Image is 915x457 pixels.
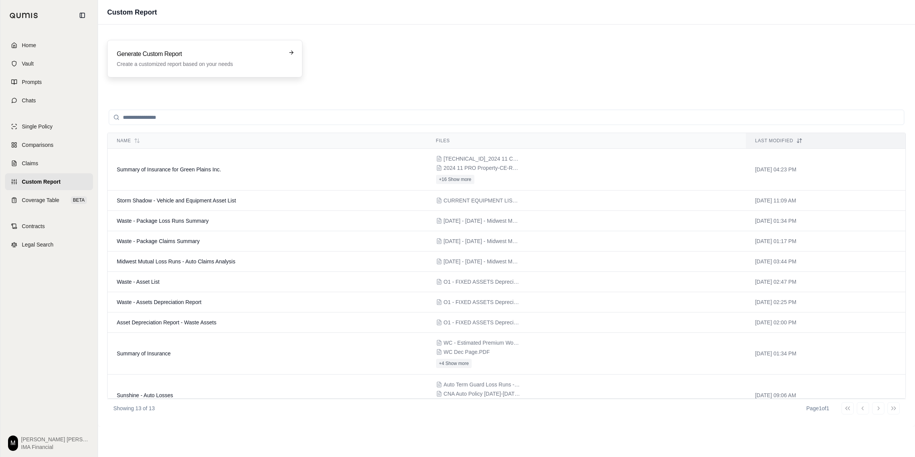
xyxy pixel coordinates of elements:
[22,41,36,49] span: Home
[746,292,905,312] td: [DATE] 02:25 PM
[22,178,60,186] span: Custom Report
[5,74,93,90] a: Prompts
[22,159,38,167] span: Claims
[117,279,160,285] span: Waste - Asset List
[5,155,93,172] a: Claims
[113,404,155,412] p: Showing 13 of 13
[8,436,18,451] div: M
[746,272,905,292] td: [DATE] 02:47 PM
[117,166,221,173] span: Summary of Insurance for Green Plains Inc.
[755,138,896,144] div: Last modified
[444,390,520,398] span: CNA Auto Policy 5.10.23-5.10.24.pdf
[5,37,93,54] a: Home
[76,9,88,21] button: Collapse sidebar
[71,196,87,204] span: BETA
[5,136,93,153] a: Comparisons
[5,218,93,235] a: Contracts
[22,78,42,86] span: Prompts
[444,339,520,347] span: WC - Estimated Premium Worksheet Policy Issuance.PDF
[22,97,36,104] span: Chats
[117,197,236,204] span: Storm Shadow - Vehicle and Equipment Asset List
[117,49,282,59] h3: Generate Custom Report
[427,133,746,149] th: Files
[806,404,829,412] div: Page 1 of 1
[444,217,520,225] span: 2020 - 2025 - Midwest Mutual Loss Runs (Artisan Contractor & Auto).pdf
[22,196,59,204] span: Coverage Table
[117,138,418,144] div: Name
[444,298,520,306] span: O1 - FIXED ASSETS Depreciation Report as of June 2024 (1).pdf
[444,155,520,163] span: 29.2.6.2_2024 11 CGL POL.pdf
[22,60,34,67] span: Vault
[5,192,93,209] a: Coverage TableBETA
[5,55,93,72] a: Vault
[444,278,520,286] span: O1 - FIXED ASSETS Depreciation Report as of June 2024 (1).pdf
[746,312,905,333] td: [DATE] 02:00 PM
[746,375,905,416] td: [DATE] 09:06 AM
[444,258,520,265] span: 2020 - 2025 - Midwest Mutual Loss Runs (Artisan Contractor & Auto).pdf
[444,237,520,245] span: 2020 - 2025 - Midwest Mutual Loss Runs (Artisan Contractor & Auto).pdf
[746,231,905,252] td: [DATE] 01:17 PM
[436,175,474,184] button: +16 Show more
[746,191,905,211] td: [DATE] 11:09 AM
[5,236,93,253] a: Legal Search
[117,238,200,244] span: Waste - Package Claims Summary
[10,13,38,18] img: Qumis Logo
[5,118,93,135] a: Single Policy
[22,123,52,130] span: Single Policy
[444,319,520,326] span: O1 - FIXED ASSETS Depreciation Report as of June 2024 (1).pdf
[22,241,54,248] span: Legal Search
[746,252,905,272] td: [DATE] 03:44 PM
[444,197,520,204] span: CURRENT EQUIPMENT LIST - JUNE 2024 (3).pdf
[117,319,216,325] span: Asset Depreciation Report - Waste Assets
[746,333,905,375] td: [DATE] 01:34 PM
[117,392,173,398] span: Sunshine - Auto Losses
[22,222,45,230] span: Contracts
[5,92,93,109] a: Chats
[22,141,53,149] span: Comparisons
[117,299,201,305] span: Waste - Assets Depreciation Report
[444,164,520,172] span: 2024 11 PRO Property-CE-RRS.pdf
[117,60,282,68] p: Create a customized report based on your needs
[21,443,90,451] span: IMA Financial
[436,359,472,368] button: +4 Show more
[21,436,90,443] span: [PERSON_NAME] [PERSON_NAME]
[117,218,209,224] span: Waste - Package Loss Runs Summary
[117,350,171,357] span: Summary of Insurance
[107,7,157,18] h1: Custom Report
[746,211,905,231] td: [DATE] 01:34 PM
[444,381,520,388] span: Auto Term Guard Loss Runs - AOS - 2022-2023.pdf
[117,258,235,265] span: Midwest Mutual Loss Runs - Auto Claims Analysis
[746,149,905,191] td: [DATE] 04:23 PM
[444,348,490,356] span: WC Dec Page.PDF
[5,173,93,190] a: Custom Report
